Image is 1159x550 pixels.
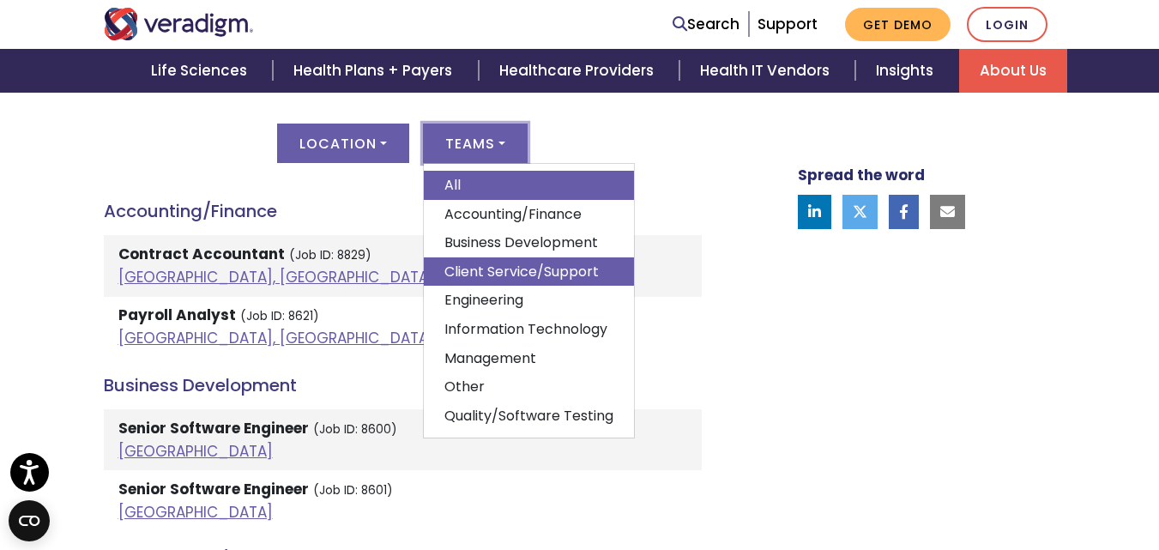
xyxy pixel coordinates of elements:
[104,201,702,221] h4: Accounting/Finance
[118,441,273,462] a: [GEOGRAPHIC_DATA]
[118,267,595,287] a: [GEOGRAPHIC_DATA], [GEOGRAPHIC_DATA], [GEOGRAPHIC_DATA]
[104,375,702,396] h4: Business Development
[273,49,478,93] a: Health Plans + Payers
[959,49,1067,93] a: About Us
[758,14,818,34] a: Support
[798,165,925,185] strong: Spread the word
[118,328,595,348] a: [GEOGRAPHIC_DATA], [GEOGRAPHIC_DATA], [GEOGRAPHIC_DATA]
[118,305,236,325] strong: Payroll Analyst
[424,344,634,373] a: Management
[313,482,393,499] small: (Job ID: 8601)
[479,49,679,93] a: Healthcare Providers
[118,418,309,438] strong: Senior Software Engineer
[855,49,959,93] a: Insights
[845,8,951,41] a: Get Demo
[9,500,50,541] button: Open CMP widget
[240,308,319,324] small: (Job ID: 8621)
[424,228,634,257] a: Business Development
[289,247,371,263] small: (Job ID: 8829)
[118,244,285,264] strong: Contract Accountant
[679,49,855,93] a: Health IT Vendors
[118,479,309,499] strong: Senior Software Engineer
[673,13,739,36] a: Search
[104,8,254,40] img: Veradigm logo
[424,372,634,402] a: Other
[424,315,634,344] a: Information Technology
[277,124,409,163] button: Location
[313,421,397,438] small: (Job ID: 8600)
[424,171,634,200] a: All
[424,430,634,459] a: Software Development
[424,286,634,315] a: Engineering
[967,7,1047,42] a: Login
[423,124,528,163] button: Teams
[424,200,634,229] a: Accounting/Finance
[424,257,634,287] a: Client Service/Support
[118,502,273,523] a: [GEOGRAPHIC_DATA]
[424,402,634,431] a: Quality/Software Testing
[130,49,273,93] a: Life Sciences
